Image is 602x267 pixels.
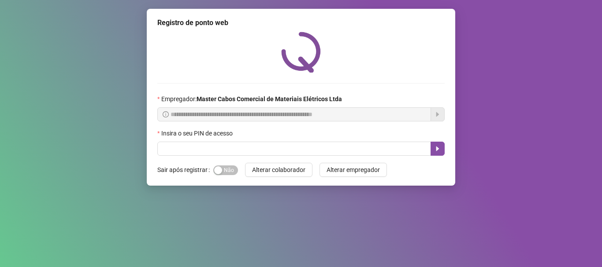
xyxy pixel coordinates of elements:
div: Registro de ponto web [157,18,445,28]
label: Sair após registrar [157,163,213,177]
strong: Master Cabos Comercial de Materiais Elétricos Ltda [197,95,342,102]
span: info-circle [163,111,169,117]
span: caret-right [434,145,441,152]
button: Alterar colaborador [245,163,312,177]
span: Alterar colaborador [252,165,305,175]
span: Alterar empregador [327,165,380,175]
button: Alterar empregador [320,163,387,177]
label: Insira o seu PIN de acesso [157,128,238,138]
span: Empregador : [161,94,342,104]
img: QRPoint [281,32,321,73]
